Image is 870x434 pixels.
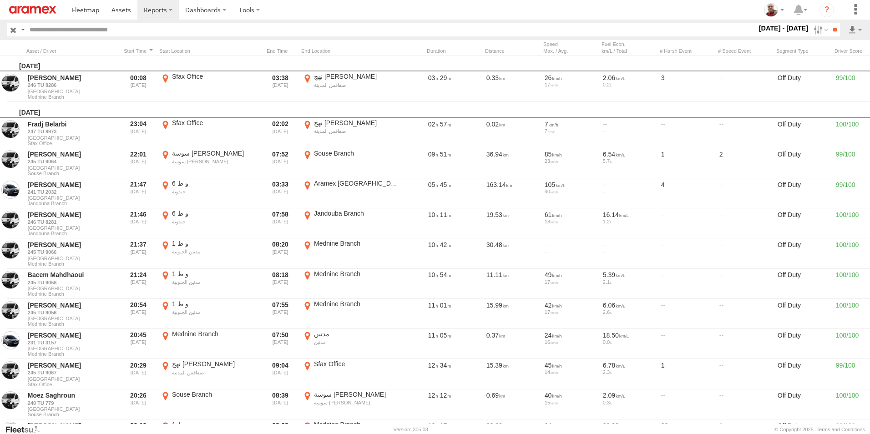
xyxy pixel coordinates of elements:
div: Off Duty [776,300,831,328]
div: 17 [545,82,597,87]
span: Filter Results to this Group [28,94,116,100]
a: 245 TU 9066 [28,249,116,255]
div: 1 [660,149,714,177]
div: نهج [PERSON_NAME] [314,119,400,127]
a: View Asset in Asset Management [1,361,20,379]
a: Bacem Mahdhaoui [28,271,116,279]
div: 15.99 [485,300,540,328]
div: Exited after selected date range [263,179,298,207]
span: Filter Results to this Group [28,261,116,267]
div: Off Duty [776,360,831,388]
div: جندوبة [172,188,258,195]
span: [GEOGRAPHIC_DATA] [28,346,116,351]
span: Filter Results to this Group [28,291,116,297]
span: 10 [428,241,438,248]
div: و ط 1 [172,300,258,308]
div: 40 [545,391,597,399]
div: Off Duty [776,390,831,419]
span: 45 [440,181,451,188]
div: 20.30 [603,422,655,430]
span: [GEOGRAPHIC_DATA] [28,89,116,94]
a: [PERSON_NAME] [28,74,116,82]
div: سوسة [PERSON_NAME] [172,149,258,157]
div: 163.14 [485,179,540,207]
div: جندوبة [172,218,258,225]
div: 14 [545,369,597,375]
div: 19.53 [485,209,540,237]
div: Entered prior to selected date range [121,270,156,298]
div: Mednine Branch [172,330,258,338]
a: [PERSON_NAME] [28,361,116,369]
div: Entered prior to selected date range [121,119,156,147]
div: 26 [545,74,597,82]
div: 2 [718,149,773,177]
div: 0.02 [485,119,540,147]
div: Souse Branch [314,149,400,157]
div: Entered prior to selected date range [121,239,156,267]
label: Click to View Event Location [159,300,259,328]
div: 6.54 [603,150,655,158]
div: Mednine Branch [314,239,400,247]
div: و ط 1 [172,270,258,278]
div: 17 [545,279,597,285]
a: View Asset in Asset Management [1,331,20,349]
div: 40 [545,189,597,194]
label: Search Query [19,23,26,36]
div: 18.50 [603,331,655,339]
div: مدنين الجنوبية [172,279,258,285]
div: Exited after selected date range [263,360,298,388]
div: 2.09 [603,391,655,399]
span: Filter Results to this Group [28,231,116,236]
label: Click to View Event Location [301,239,401,267]
label: Click to View Event Location [159,390,259,419]
label: Click to View Event Location [301,270,401,298]
span: [GEOGRAPHIC_DATA] [28,406,116,412]
span: 12 [440,392,451,399]
div: Exited after selected date range [263,72,298,101]
div: Entered prior to selected date range [121,179,156,207]
span: [GEOGRAPHIC_DATA] [28,256,116,261]
div: سوسة [PERSON_NAME] [314,390,400,399]
a: 246 TU 8281 [28,219,116,225]
span: 05 [440,332,451,339]
div: 6.06 [603,301,655,309]
div: Off Duty [776,270,831,298]
div: 0.69 [485,390,540,419]
div: و ط 1 [172,420,258,429]
a: Terms and Conditions [817,427,865,432]
div: Off Duty [776,209,831,237]
div: Majdi Ghannoudi [761,3,787,17]
label: [DATE] - [DATE] [757,23,810,33]
div: 2.1 [603,279,655,285]
div: 24 [545,331,597,339]
div: 1 [660,360,714,388]
div: Exited after selected date range [263,300,298,328]
span: 10 [428,271,438,278]
span: 09 [428,151,438,158]
div: 16.14 [603,211,655,219]
div: 11.11 [485,270,540,298]
a: View Asset in Asset Management [1,391,20,409]
span: Filter Results to this Group [28,412,116,417]
div: Sfax Office [172,119,258,127]
div: مدنين [314,339,400,345]
label: Click to View Event Location [159,360,259,388]
div: 2.06 [603,74,655,82]
div: 5.7 [603,158,655,164]
span: 02 [428,121,438,128]
div: Exited after selected date range [263,330,298,358]
label: Click to View Event Location [301,390,401,419]
span: [GEOGRAPHIC_DATA] [28,135,116,141]
div: Exited after selected date range [263,390,298,419]
span: 05 [428,181,438,188]
a: [PERSON_NAME] [28,331,116,339]
label: Click to View Event Location [159,119,259,147]
span: 57 [440,121,451,128]
label: Click to View Event Location [159,209,259,237]
a: View Asset in Asset Management [1,74,20,92]
div: Click to Sort [121,48,156,54]
a: View Asset in Asset Management [1,150,20,168]
span: 54 [440,271,451,278]
img: aramex-logo.svg [9,6,56,14]
div: Off Duty [776,179,831,207]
